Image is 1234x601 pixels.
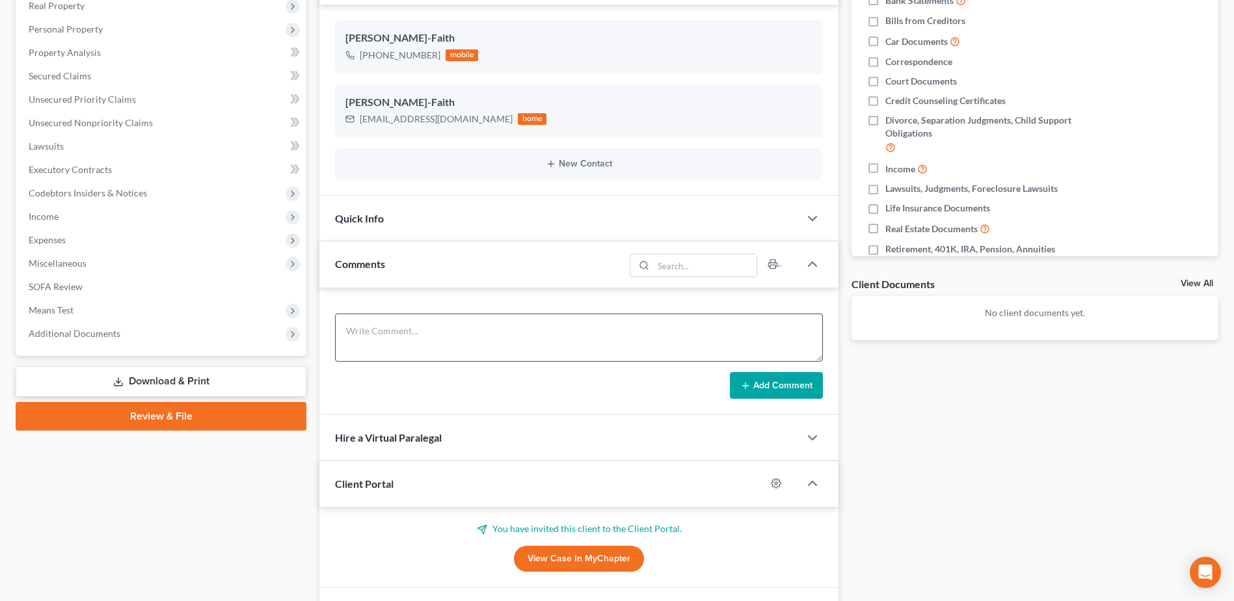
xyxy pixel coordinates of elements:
[18,111,306,135] a: Unsecured Nonpriority Claims
[335,212,384,224] span: Quick Info
[335,477,394,490] span: Client Portal
[345,159,812,169] button: New Contact
[360,49,440,62] div: [PHONE_NUMBER]
[29,304,74,315] span: Means Test
[16,366,306,397] a: Download & Print
[360,113,513,126] div: [EMAIL_ADDRESS][DOMAIN_NAME]
[29,47,101,58] span: Property Analysis
[29,94,136,105] span: Unsecured Priority Claims
[29,258,87,269] span: Miscellaneous
[862,306,1208,319] p: No client documents yet.
[1181,279,1213,288] a: View All
[885,75,957,88] span: Court Documents
[29,281,83,292] span: SOFA Review
[18,88,306,111] a: Unsecured Priority Claims
[29,140,64,152] span: Lawsuits
[885,94,1006,107] span: Credit Counseling Certificates
[345,31,812,46] div: [PERSON_NAME]-Faith
[852,277,935,291] div: Client Documents
[345,95,812,111] div: [PERSON_NAME]-Faith
[335,431,442,444] span: Hire a Virtual Paralegal
[730,372,823,399] button: Add Comment
[885,55,952,68] span: Correspondence
[29,187,147,198] span: Codebtors Insiders & Notices
[885,114,1116,140] span: Divorce, Separation Judgments, Child Support Obligations
[29,234,66,245] span: Expenses
[885,202,990,215] span: Life Insurance Documents
[18,41,306,64] a: Property Analysis
[885,163,915,176] span: Income
[29,164,112,175] span: Executory Contracts
[653,254,757,276] input: Search...
[18,135,306,158] a: Lawsuits
[446,49,478,61] div: mobile
[16,402,306,431] a: Review & File
[885,14,965,27] span: Bills from Creditors
[885,222,978,235] span: Real Estate Documents
[29,70,91,81] span: Secured Claims
[29,117,153,128] span: Unsecured Nonpriority Claims
[18,158,306,181] a: Executory Contracts
[335,522,823,535] p: You have invited this client to the Client Portal.
[18,64,306,88] a: Secured Claims
[1190,557,1221,588] div: Open Intercom Messenger
[18,275,306,299] a: SOFA Review
[885,35,948,48] span: Car Documents
[335,258,385,270] span: Comments
[514,546,644,572] a: View Case in MyChapter
[29,328,120,339] span: Additional Documents
[29,23,103,34] span: Personal Property
[29,211,59,222] span: Income
[518,113,546,125] div: home
[885,182,1058,195] span: Lawsuits, Judgments, Foreclosure Lawsuits
[885,243,1055,256] span: Retirement, 401K, IRA, Pension, Annuities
